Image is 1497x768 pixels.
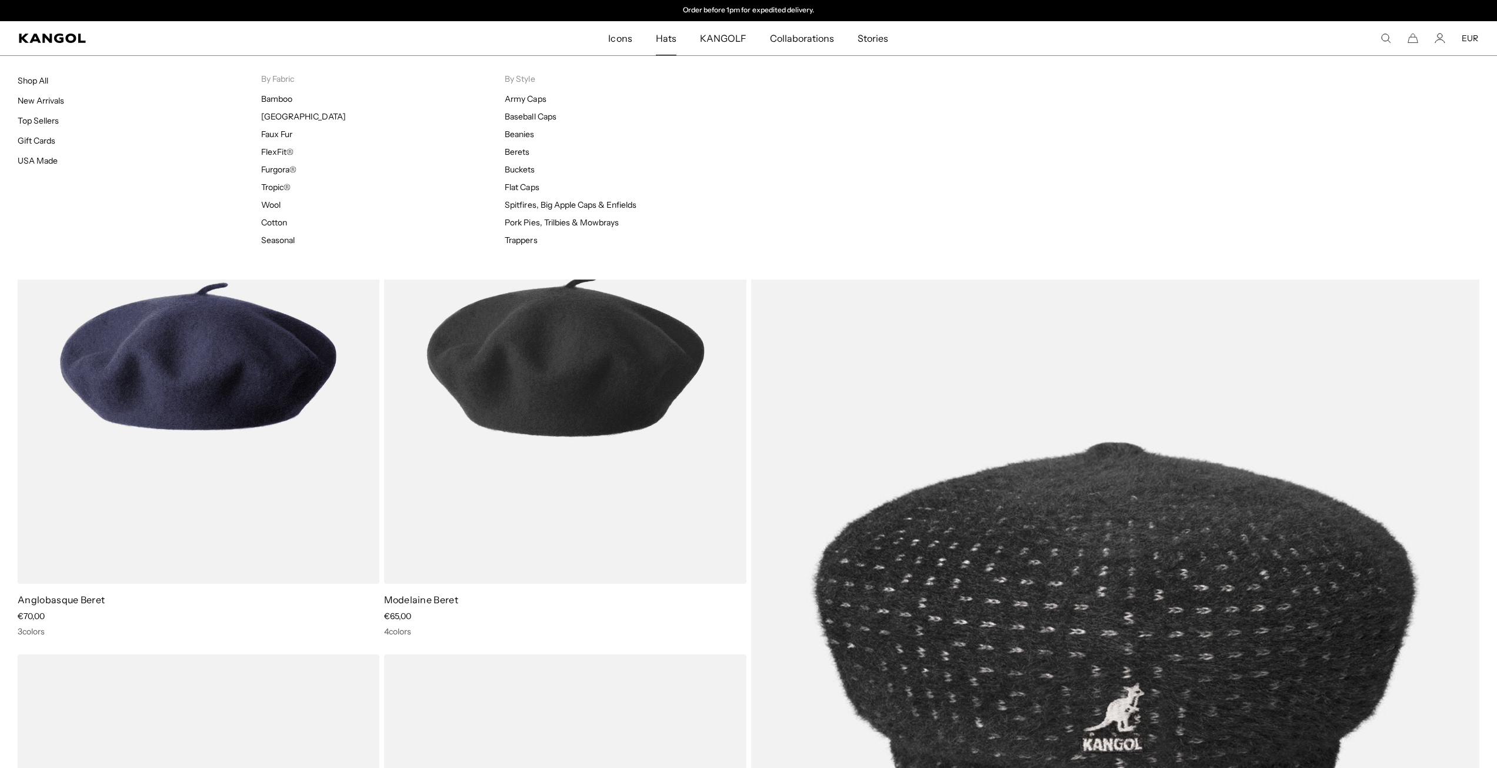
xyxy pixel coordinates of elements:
[1462,33,1478,44] button: EUR
[688,21,758,55] a: KANGOLF
[656,21,676,55] span: Hats
[505,235,537,245] a: Trappers
[858,21,888,55] span: Stories
[505,94,546,104] a: Army Caps
[261,182,291,192] a: Tropic®
[758,21,846,55] a: Collaborations
[261,129,292,139] a: Faux Fur
[18,115,59,126] a: Top Sellers
[261,147,294,157] a: FlexFit®
[1408,33,1418,44] button: Cart
[505,129,534,139] a: Beanies
[505,200,636,210] a: Spitfires, Big Apple Caps & Enfields
[770,21,834,55] span: Collaborations
[628,6,870,15] div: 2 of 2
[261,74,505,84] p: By Fabric
[1435,33,1445,44] a: Account
[846,21,900,55] a: Stories
[261,217,287,228] a: Cotton
[628,6,870,15] div: Announcement
[505,217,619,228] a: Pork Pies, Trilbies & Mowbrays
[18,129,379,584] img: Anglobasque Beret
[261,164,296,175] a: Furgora®
[608,21,632,55] span: Icons
[384,594,458,606] a: Modelaine Beret
[628,6,870,15] slideshow-component: Announcement bar
[505,147,529,157] a: Berets
[18,611,45,621] span: €70,00
[261,235,295,245] a: Seasonal
[505,74,748,84] p: By Style
[384,611,411,621] span: €65,00
[261,111,345,122] a: [GEOGRAPHIC_DATA]
[18,95,64,106] a: New Arrivals
[700,21,746,55] span: KANGOLF
[261,94,292,104] a: Bamboo
[18,155,58,166] a: USA Made
[505,164,535,175] a: Buckets
[18,626,379,637] div: 3 colors
[384,129,746,584] img: Modelaine Beret
[505,182,539,192] a: Flat Caps
[18,594,105,606] a: Anglobasque Beret
[596,21,644,55] a: Icons
[644,21,688,55] a: Hats
[505,111,556,122] a: Baseball Caps
[384,626,746,637] div: 4 colors
[18,135,55,146] a: Gift Cards
[1381,33,1391,44] summary: Search here
[18,75,48,86] a: Shop All
[261,200,281,210] a: Wool
[19,34,404,43] a: Kangol
[683,6,814,15] p: Order before 1pm for expedited delivery.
